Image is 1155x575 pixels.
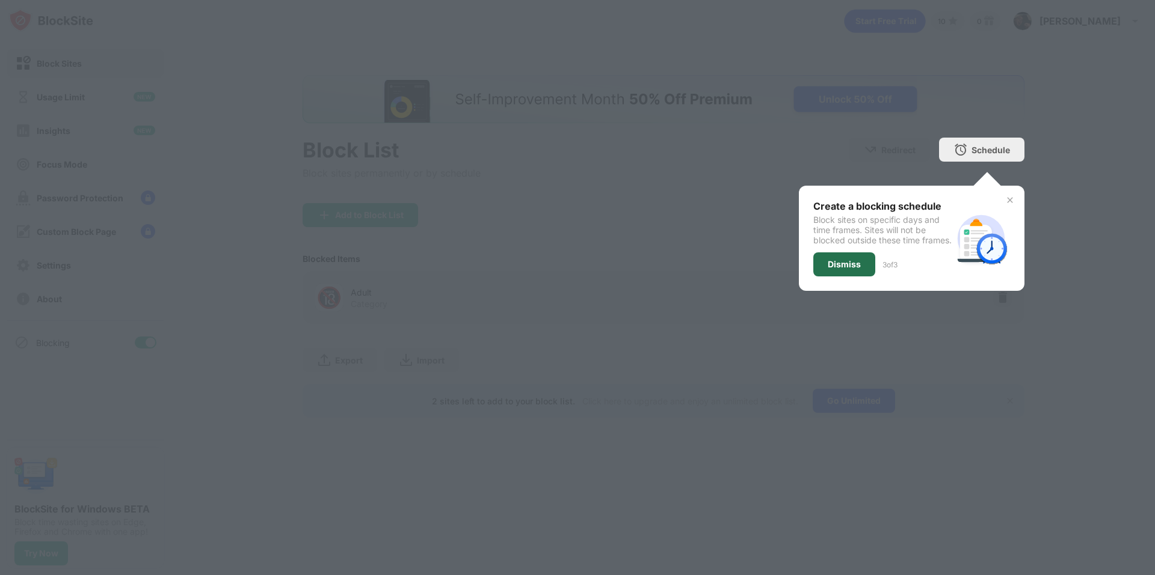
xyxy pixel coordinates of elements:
img: x-button.svg [1005,195,1015,205]
div: Block sites on specific days and time frames. Sites will not be blocked outside these time frames. [813,214,952,245]
div: Dismiss [828,260,861,269]
div: 3 of 3 [882,260,898,269]
div: Schedule [972,145,1010,155]
div: Create a blocking schedule [813,200,952,212]
img: schedule.svg [952,210,1010,267]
